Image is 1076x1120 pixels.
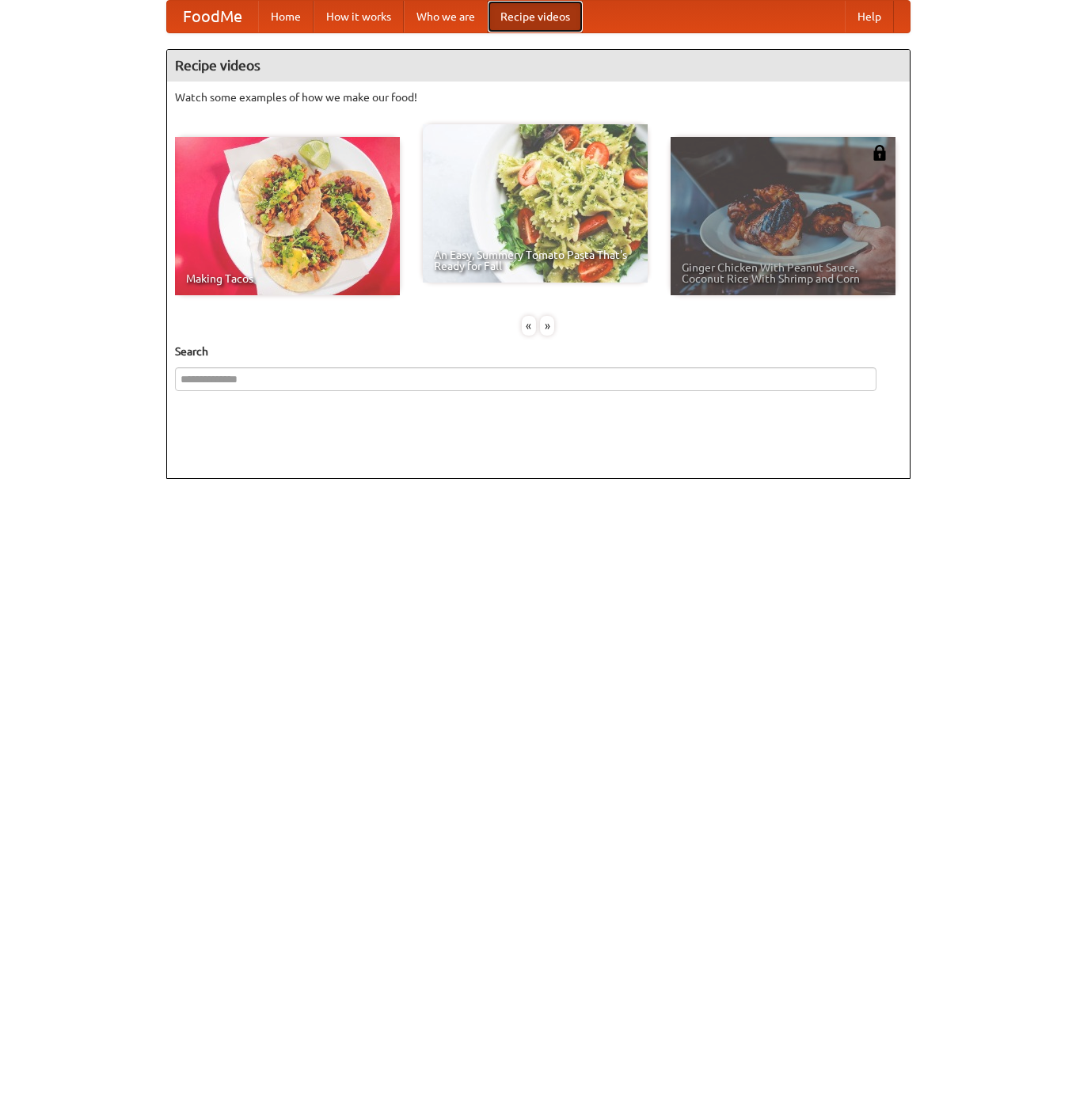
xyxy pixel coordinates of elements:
span: Making Tacos [186,273,389,284]
a: How it works [314,1,404,32]
a: Who we are [404,1,488,32]
a: Making Tacos [175,137,400,295]
a: Home [258,1,314,32]
a: Recipe videos [488,1,583,32]
a: An Easy, Summery Tomato Pasta That's Ready for Fall [423,124,648,283]
div: « [522,316,536,336]
a: Help [845,1,894,32]
h5: Search [175,344,902,359]
h4: Recipe videos [167,50,910,82]
div: » [540,316,554,336]
p: Watch some examples of how we make our food! [175,89,902,105]
span: An Easy, Summery Tomato Pasta That's Ready for Fall [434,249,637,271]
a: FoodMe [167,1,258,32]
img: 483408.png [872,145,888,161]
